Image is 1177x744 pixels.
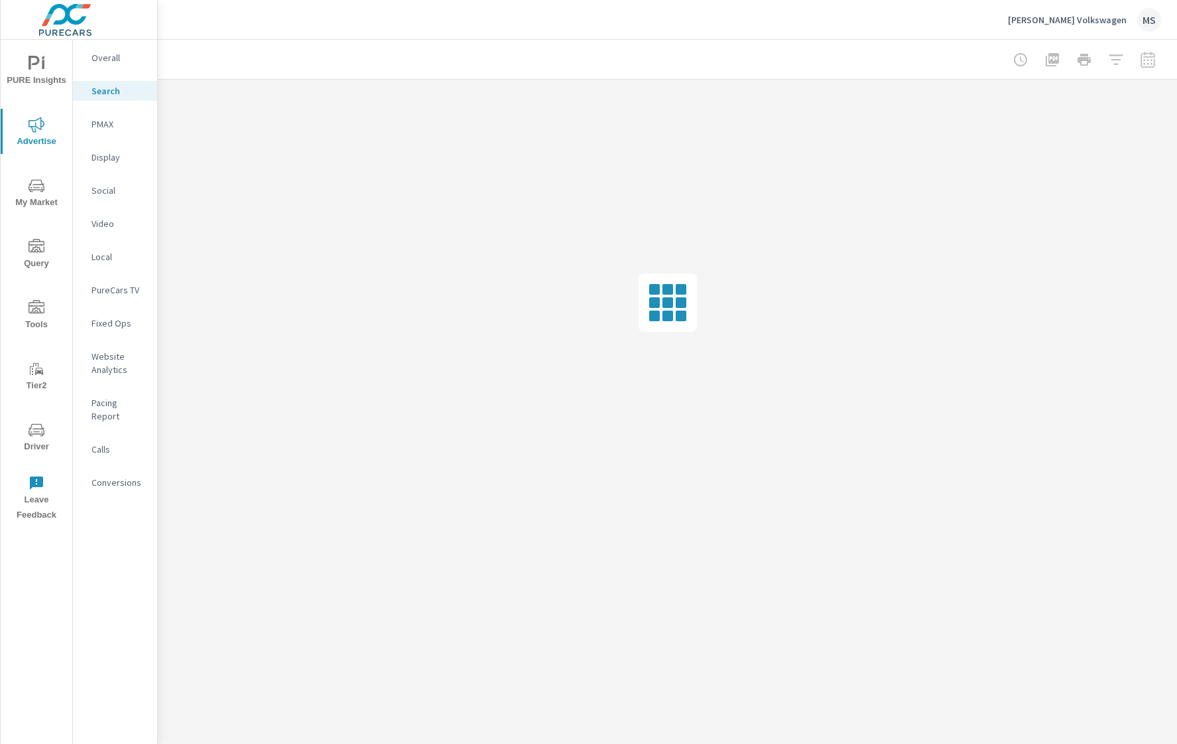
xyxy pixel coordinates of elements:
span: PURE Insights [5,56,68,88]
p: Fixed Ops [92,317,147,330]
span: Driver [5,422,68,455]
div: Display [73,147,157,167]
p: Overall [92,51,147,64]
div: MS [1137,8,1161,32]
div: Website Analytics [73,346,157,380]
div: Local [73,247,157,267]
div: Search [73,81,157,101]
p: Calls [92,443,147,456]
p: Social [92,184,147,197]
p: Pacing Report [92,396,147,423]
div: PMAX [73,114,157,134]
span: Query [5,239,68,271]
div: PureCars TV [73,280,157,300]
div: Conversions [73,473,157,492]
div: Social [73,181,157,200]
p: Website Analytics [92,350,147,376]
span: Leave Feedback [5,475,68,523]
div: Fixed Ops [73,313,157,333]
span: Tools [5,300,68,333]
p: PureCars TV [92,283,147,297]
p: Search [92,84,147,98]
p: Display [92,151,147,164]
div: nav menu [1,40,72,528]
span: My Market [5,178,68,210]
div: Video [73,214,157,234]
div: Calls [73,439,157,459]
div: Pacing Report [73,393,157,426]
p: Video [92,217,147,230]
p: PMAX [92,117,147,131]
div: Overall [73,48,157,68]
p: Conversions [92,476,147,489]
p: Local [92,250,147,263]
span: Advertise [5,117,68,149]
span: Tier2 [5,361,68,394]
p: [PERSON_NAME] Volkswagen [1008,14,1127,26]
